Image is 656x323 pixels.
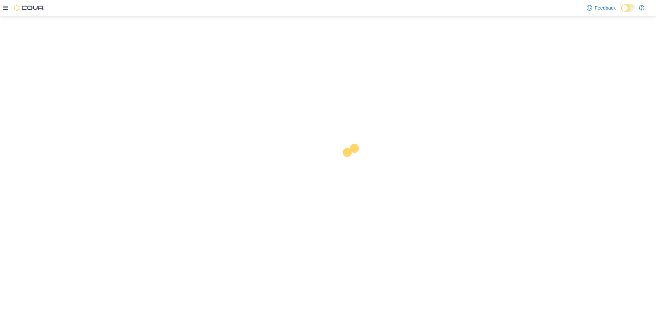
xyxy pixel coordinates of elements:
img: cova-loader [328,139,379,190]
input: Dark Mode [621,4,635,12]
a: Feedback [584,1,618,15]
span: Feedback [595,4,616,11]
img: Cova [14,4,44,11]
